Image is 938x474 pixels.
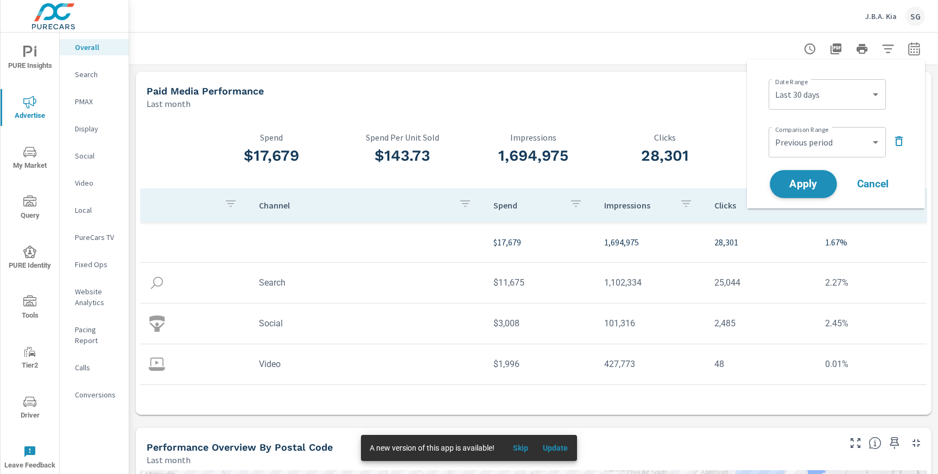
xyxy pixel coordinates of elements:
p: Clicks [599,132,731,142]
span: Driver [4,395,56,422]
span: PURE Insights [4,46,56,72]
span: PURE Identity [4,245,56,272]
button: Make Fullscreen [847,434,864,452]
div: Search [60,66,129,83]
div: Fixed Ops [60,256,129,273]
span: Leave Feedback [4,445,56,472]
p: 1,694,975 [604,236,697,249]
span: Understand performance data by postal code. Individual postal codes can be selected and expanded ... [869,437,882,450]
button: Update [538,439,573,457]
td: 25,044 [706,269,816,296]
h3: 28,301 [599,147,731,165]
td: 724 [706,391,816,419]
h3: $17,679 [206,147,337,165]
h3: 1,694,975 [468,147,599,165]
h5: Performance Overview By Postal Code [147,441,333,453]
p: Channel [259,200,450,211]
button: Print Report [851,38,873,60]
td: 101,316 [595,309,706,337]
p: Local [75,205,120,216]
span: Apply [781,179,826,189]
p: Calls [75,362,120,373]
span: My Market [4,146,56,172]
div: PureCars TV [60,229,129,245]
p: 28,301 [714,236,807,249]
div: Display [60,121,129,137]
td: Search [250,269,485,296]
div: Conversions [60,387,129,403]
div: PMAX [60,93,129,110]
td: $3,008 [485,309,595,337]
td: 2.45% [816,309,927,337]
td: 48 [706,350,816,378]
td: $1,996 [485,350,595,378]
p: Social [75,150,120,161]
div: SG [905,7,925,26]
p: Spend [493,200,560,211]
div: Overall [60,39,129,55]
img: icon-social.svg [149,315,165,332]
td: Display [250,391,485,419]
h3: $143.73 [337,147,468,165]
td: 63,552 [595,391,706,419]
button: Select Date Range [903,38,925,60]
span: Skip [508,443,534,453]
p: Impressions [468,132,599,142]
p: PMAX [75,96,120,107]
p: 1.67% [825,236,918,249]
p: CTR [731,132,862,142]
td: Video [250,350,485,378]
button: Cancel [840,170,905,198]
td: Social [250,309,485,337]
div: Pacing Report [60,321,129,349]
td: 427,773 [595,350,706,378]
div: Local [60,202,129,218]
p: $17,679 [493,236,586,249]
p: Fixed Ops [75,259,120,270]
div: Website Analytics [60,283,129,311]
span: Tier2 [4,345,56,372]
span: Advertise [4,96,56,122]
span: A new version of this app is available! [370,444,495,452]
div: Video [60,175,129,191]
p: Impressions [604,200,671,211]
p: Search [75,69,120,80]
td: 1.14% [816,391,927,419]
p: Video [75,178,120,188]
p: Pacing Report [75,324,120,346]
td: 0.01% [816,350,927,378]
div: Calls [60,359,129,376]
button: Apply Filters [877,38,899,60]
p: Overall [75,42,120,53]
div: Social [60,148,129,164]
p: Clicks [714,200,781,211]
button: Skip [503,439,538,457]
span: Cancel [851,179,895,189]
img: icon-video.svg [149,356,165,372]
p: Website Analytics [75,286,120,308]
td: $11,675 [485,269,595,296]
p: Last month [147,453,191,466]
p: Last month [147,97,191,110]
button: Minimize Widget [908,434,925,452]
p: Display [75,123,120,134]
button: "Export Report to PDF" [825,38,847,60]
button: Apply [770,170,837,198]
p: J.B.A. Kia [865,11,897,21]
p: Spend [206,132,337,142]
td: 2,485 [706,309,816,337]
span: Query [4,195,56,222]
td: $1,000 [485,391,595,419]
span: Tools [4,295,56,322]
p: Spend Per Unit Sold [337,132,468,142]
span: Save this to your personalized report [886,434,903,452]
span: Update [542,443,568,453]
h3: 1.67% [731,147,862,165]
td: 2.27% [816,269,927,296]
img: icon-search.svg [149,275,165,291]
h5: Paid Media Performance [147,85,264,97]
p: Conversions [75,389,120,400]
p: PureCars TV [75,232,120,243]
td: 1,102,334 [595,269,706,296]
